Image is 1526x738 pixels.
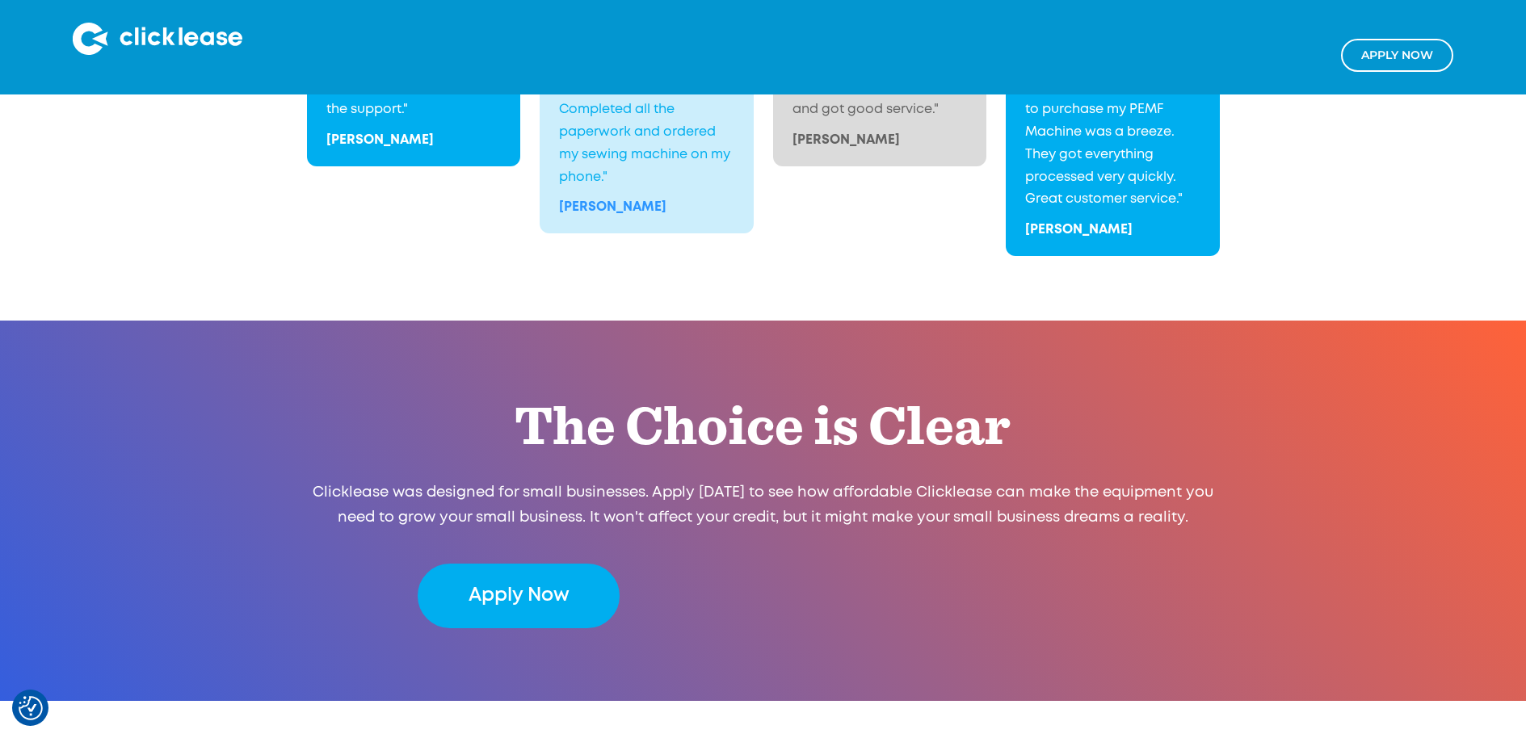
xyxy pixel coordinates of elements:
p: "Very easy and fast process. It took maybe 10 minutes from start to finish while I was eating din... [559,9,734,189]
h2: The Choice is Clear [418,392,1108,464]
a: Apply NOw [1341,39,1453,72]
a: Apply Now [418,564,620,628]
p: "Working with Clicklease to purchase my PEMF Machine was a breeze. They got everything processed ... [1025,76,1200,211]
a: [PERSON_NAME] [1025,224,1133,236]
img: Clicklease logo [73,23,242,55]
strong: [PERSON_NAME] [559,201,666,213]
img: Revisit consent button [19,696,43,720]
strong: [PERSON_NAME] [792,134,900,146]
p: Clicklease was designed for small businesses. Apply [DATE] to see how affordable Clicklease can m... [301,480,1225,531]
button: Consent Preferences [19,696,43,720]
strong: [PERSON_NAME] [326,134,434,146]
